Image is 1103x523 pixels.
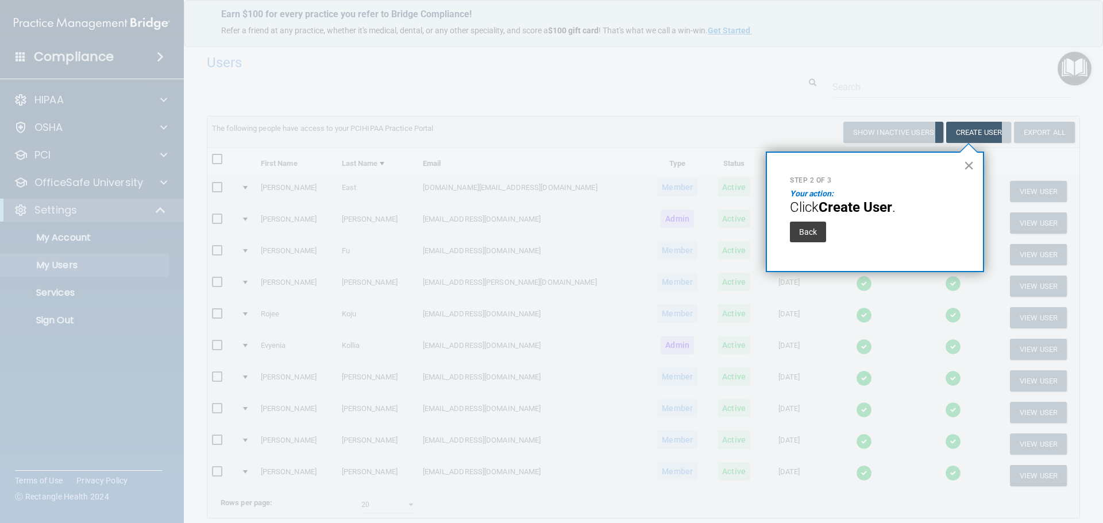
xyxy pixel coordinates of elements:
[819,199,892,215] strong: Create User
[790,199,819,215] span: Click
[790,222,826,242] button: Back
[892,199,896,215] span: .
[790,189,834,198] em: Your action:
[963,156,974,175] button: Close
[946,122,1011,143] button: Create User
[790,176,960,185] p: Step 2 of 3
